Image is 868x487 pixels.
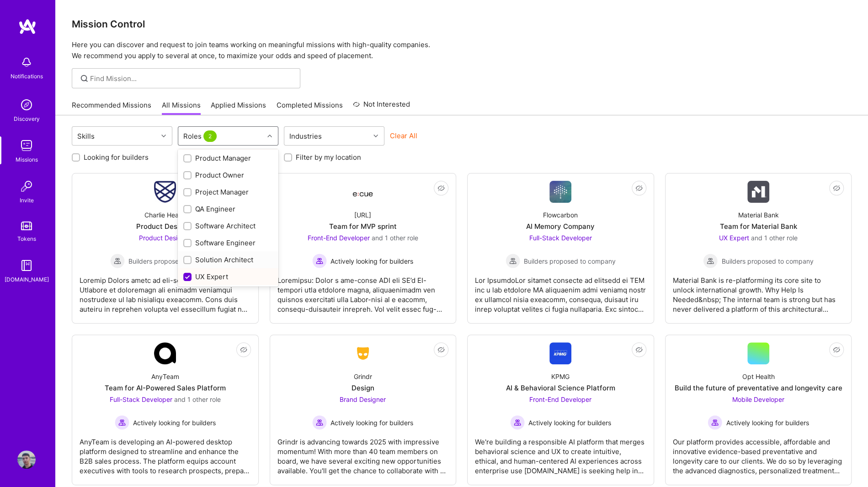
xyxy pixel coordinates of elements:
div: Project Manager [183,187,273,197]
img: guide book [17,256,36,275]
div: Discovery [14,114,40,124]
img: discovery [17,96,36,114]
a: All Missions [162,100,201,115]
div: QA Engineer [183,204,273,214]
img: tokens [21,222,32,230]
div: Software Architect [183,221,273,231]
img: logo [18,18,37,35]
img: bell [17,53,36,71]
img: teamwork [17,136,36,155]
a: Not Interested [353,99,410,115]
a: Recommended Missions [72,100,151,115]
div: [DOMAIN_NAME] [5,275,49,284]
div: Product Owner [183,170,273,180]
div: Tokens [17,234,36,243]
div: Product Manager [183,153,273,163]
a: Completed Missions [277,100,343,115]
div: Missions [16,155,38,164]
img: Invite [17,177,36,195]
img: User Avatar [17,450,36,469]
div: Solution Architect [183,255,273,265]
a: Applied Missions [211,100,266,115]
div: Notifications [11,71,43,81]
div: Invite [20,195,34,205]
div: Software Engineer [183,238,273,248]
div: UX Expert [183,272,273,281]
